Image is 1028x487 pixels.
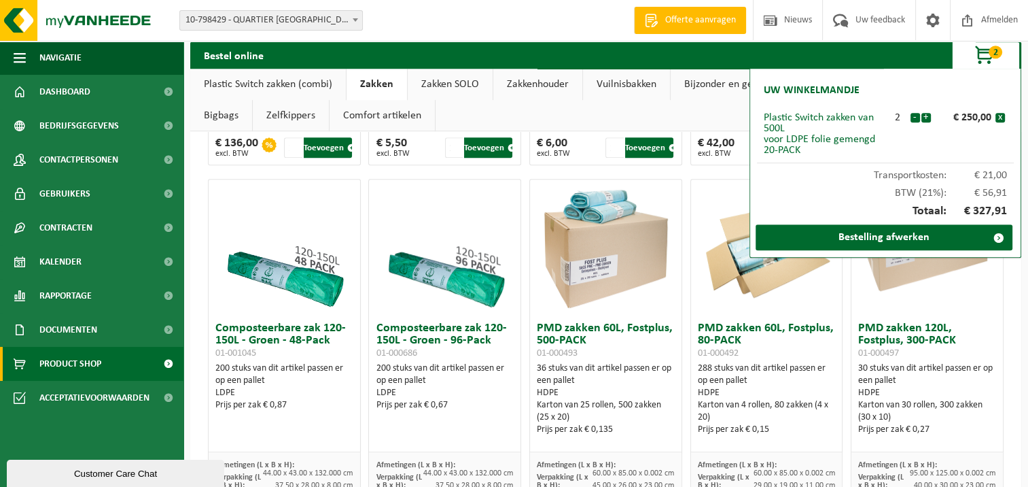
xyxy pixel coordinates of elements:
[216,180,352,316] img: 01-001045
[39,143,118,177] span: Contactpersonen
[698,424,836,436] div: Prijs per zak € 0,15
[39,347,101,381] span: Product Shop
[39,245,82,279] span: Kalender
[910,469,996,477] span: 95.00 x 125.00 x 0.002 cm
[537,150,570,158] span: excl. BTW
[215,399,353,412] div: Prijs per zak € 0,87
[537,363,675,436] div: 36 stuks van dit artikel passen er op een pallet
[537,461,616,469] span: Afmetingen (L x B x H):
[376,461,455,469] span: Afmetingen (L x B x H):
[995,113,1005,122] button: x
[757,75,866,105] h2: Uw winkelmandje
[376,399,514,412] div: Prijs per zak € 0,67
[190,69,346,100] a: Plastic Switch zakken (combi)
[858,322,996,359] h3: PMD zakken 120L, Fostplus, 300-PACK
[39,313,97,347] span: Documenten
[698,461,777,469] span: Afmetingen (L x B x H):
[592,469,675,477] span: 60.00 x 85.00 x 0.002 cm
[330,100,435,131] a: Comfort artikelen
[698,180,834,316] img: 01-000492
[263,469,353,477] span: 44.00 x 43.00 x 132.000 cm
[284,137,302,158] input: 1
[445,137,463,158] input: 1
[215,461,294,469] span: Afmetingen (L x B x H):
[376,150,409,158] span: excl. BTW
[756,224,1012,250] a: Bestelling afwerken
[757,163,1014,181] div: Transportkosten:
[698,322,836,359] h3: PMD zakken 60L, Fostplus, 80-PACK
[7,457,227,487] iframe: chat widget
[858,461,937,469] span: Afmetingen (L x B x H):
[858,399,996,424] div: Karton van 30 rollen, 300 zakken (30 x 10)
[537,424,675,436] div: Prijs per zak € 0,135
[215,150,258,158] span: excl. BTW
[215,322,353,359] h3: Composteerbare zak 120-150L - Groen - 48-Pack
[376,137,409,158] div: € 5,50
[757,199,1014,224] div: Totaal:
[946,188,1008,199] span: € 56,91
[698,150,734,158] span: excl. BTW
[253,100,329,131] a: Zelfkippers
[190,100,252,131] a: Bigbags
[537,137,570,158] div: € 6,00
[753,469,835,477] span: 60.00 x 85.00 x 0.002 cm
[662,14,739,27] span: Offerte aanvragen
[215,363,353,412] div: 200 stuks van dit artikel passen er op een pallet
[858,363,996,436] div: 30 stuks van dit artikel passen er op een pallet
[934,112,995,123] div: € 250,00
[858,424,996,436] div: Prijs per zak € 0,27
[634,7,746,34] a: Offerte aanvragen
[215,137,258,158] div: € 136,00
[39,75,90,109] span: Dashboard
[423,469,514,477] span: 44.00 x 43.00 x 132.000 cm
[39,41,82,75] span: Navigatie
[698,399,836,424] div: Karton van 4 rollen, 80 zakken (4 x 20)
[304,137,352,158] button: Toevoegen
[376,387,514,399] div: LDPE
[698,348,739,358] span: 01-000492
[537,180,673,316] img: 01-000493
[885,112,910,123] div: 2
[493,69,582,100] a: Zakkenhouder
[215,387,353,399] div: LDPE
[537,348,578,358] span: 01-000493
[190,41,277,68] h2: Bestel online
[377,180,513,316] img: 01-000686
[625,137,673,158] button: Toevoegen
[698,363,836,436] div: 288 stuks van dit artikel passen er op een pallet
[39,211,92,245] span: Contracten
[537,322,675,359] h3: PMD zakken 60L, Fostplus, 500-PACK
[537,387,675,399] div: HDPE
[537,399,675,424] div: Karton van 25 rollen, 500 zakken (25 x 20)
[179,10,363,31] span: 10-798429 - QUARTIER NV - KUURNE
[376,322,514,359] h3: Composteerbare zak 120-150L - Groen - 96-Pack
[946,205,1008,218] span: € 327,91
[215,348,256,358] span: 01-001045
[989,46,1002,58] span: 2
[180,11,362,30] span: 10-798429 - QUARTIER NV - KUURNE
[671,69,823,100] a: Bijzonder en gevaarlijk afval
[698,137,734,158] div: € 42,00
[376,348,416,358] span: 01-000686
[39,177,90,211] span: Gebruikers
[858,387,996,399] div: HDPE
[583,69,670,100] a: Vuilnisbakken
[347,69,407,100] a: Zakken
[464,137,512,158] button: Toevoegen
[39,381,149,415] span: Acceptatievoorwaarden
[858,348,899,358] span: 01-000497
[376,363,514,412] div: 200 stuks van dit artikel passen er op een pallet
[946,170,1008,181] span: € 21,00
[698,387,836,399] div: HDPE
[605,137,623,158] input: 1
[910,113,920,122] button: -
[757,181,1014,199] div: BTW (21%):
[39,109,119,143] span: Bedrijfsgegevens
[408,69,493,100] a: Zakken SOLO
[952,41,1020,69] button: 2
[764,112,885,156] div: Plastic Switch zakken van 500L voor LDPE folie gemengd 20-PACK
[39,279,92,313] span: Rapportage
[921,113,931,122] button: +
